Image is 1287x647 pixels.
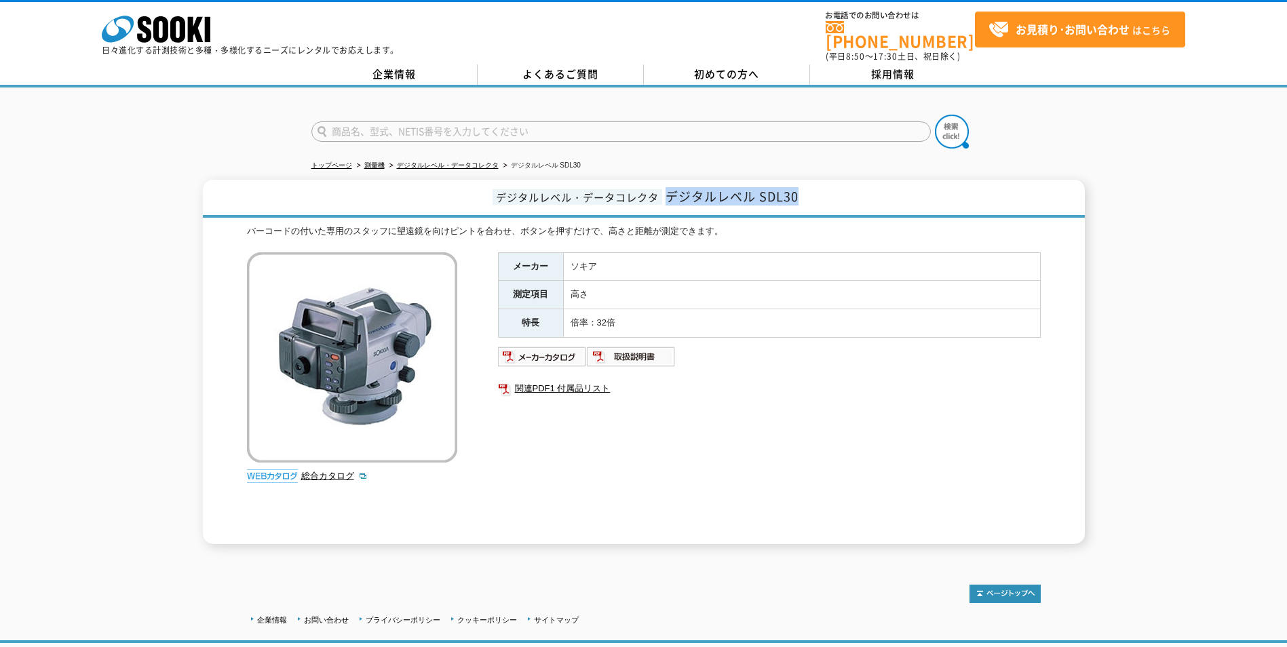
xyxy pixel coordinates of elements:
a: 採用情報 [810,64,976,85]
td: 高さ [563,281,1040,309]
td: ソキア [563,252,1040,281]
img: メーカーカタログ [498,346,587,368]
th: メーカー [498,252,563,281]
th: 測定項目 [498,281,563,309]
a: メーカーカタログ [498,355,587,365]
a: トップページ [311,161,352,169]
span: 17:30 [873,50,898,62]
img: webカタログ [247,469,298,483]
a: 総合カタログ [301,471,368,481]
li: デジタルレベル SDL30 [501,159,581,173]
th: 特長 [498,309,563,338]
img: トップページへ [969,585,1041,603]
a: お問い合わせ [304,616,349,624]
a: 関連PDF1 付属品リスト [498,380,1041,397]
img: デジタルレベル SDL30 [247,252,457,463]
strong: お見積り･お問い合わせ [1016,21,1130,37]
span: はこちら [988,20,1170,40]
span: 8:50 [846,50,865,62]
span: お電話でのお問い合わせは [826,12,975,20]
div: バーコードの付いた専用のスタッフに望遠鏡を向けピントを合わせ、ボタンを押すだけで、高さと距離が測定できます。 [247,224,1041,239]
span: 初めての方へ [694,66,759,81]
a: 取扱説明書 [587,355,676,365]
a: 初めての方へ [644,64,810,85]
a: お見積り･お問い合わせはこちら [975,12,1185,47]
span: デジタルレベル SDL30 [666,187,799,205]
a: サイトマップ [534,616,579,624]
a: デジタルレベル・データコレクタ [397,161,499,169]
a: よくあるご質問 [478,64,644,85]
input: 商品名、型式、NETIS番号を入力してください [311,121,931,142]
p: 日々進化する計測技術と多種・多様化するニーズにレンタルでお応えします。 [102,46,399,54]
span: (平日 ～ 土日、祝日除く) [826,50,960,62]
img: 取扱説明書 [587,346,676,368]
span: デジタルレベル・データコレクタ [493,189,662,205]
a: クッキーポリシー [457,616,517,624]
a: プライバシーポリシー [366,616,440,624]
a: 企業情報 [311,64,478,85]
a: 測量機 [364,161,385,169]
td: 倍率：32倍 [563,309,1040,338]
a: 企業情報 [257,616,287,624]
a: [PHONE_NUMBER] [826,21,975,49]
img: btn_search.png [935,115,969,149]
